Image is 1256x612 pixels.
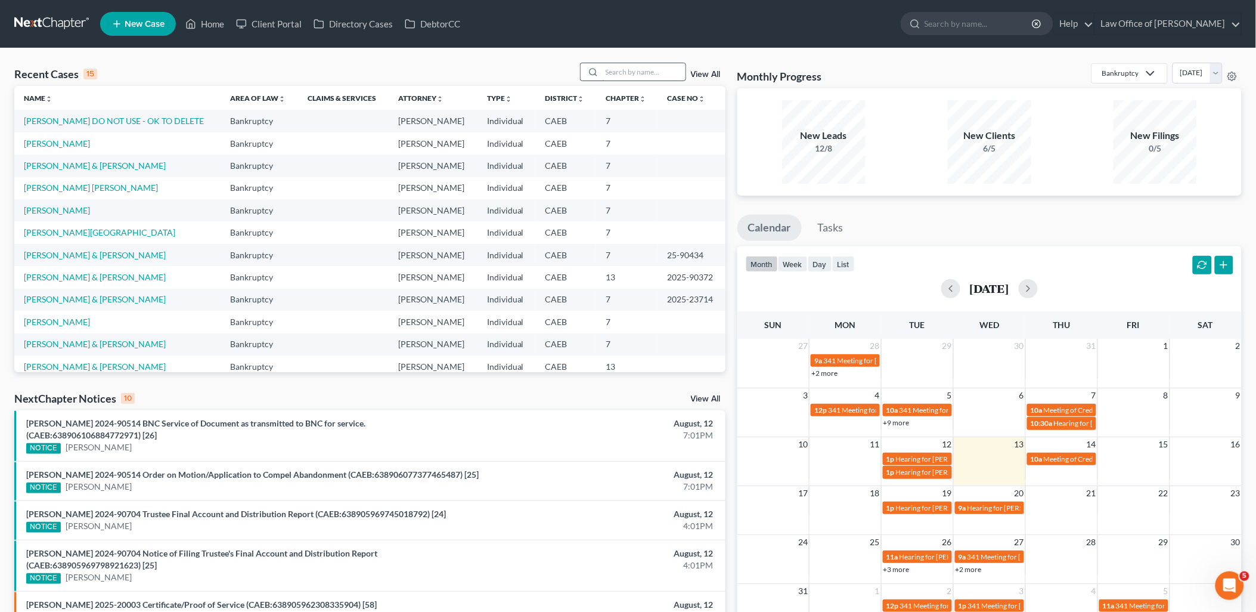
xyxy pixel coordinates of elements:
[1095,13,1241,35] a: Law Office of [PERSON_NAME]
[24,317,90,327] a: [PERSON_NAME]
[221,221,298,243] td: Bankruptcy
[477,333,535,356] td: Individual
[1054,419,1147,428] span: Hearing for [PERSON_NAME]
[26,599,377,610] a: [PERSON_NAME] 2025-20003 Certificate/Proof of Service (CAEB:638905962308335904) [58]
[967,503,1124,512] span: Hearing for [PERSON_NAME] & [PERSON_NAME]
[535,333,596,356] td: CAEB
[399,94,444,103] a: Attorneyunfold_more
[869,535,881,549] span: 25
[221,356,298,378] td: Bankruptcy
[886,503,895,512] span: 1p
[814,406,827,415] span: 12p
[535,132,596,154] td: CAEB
[66,571,132,583] a: [PERSON_NAME]
[941,437,953,452] span: 12
[946,584,953,598] span: 2
[941,535,953,549] span: 26
[596,289,658,311] td: 7
[577,95,584,103] i: unfold_more
[121,393,135,404] div: 10
[1215,571,1244,600] iframe: Intercom live chat
[389,356,477,378] td: [PERSON_NAME]
[886,601,899,610] span: 12p
[1230,437,1242,452] span: 16
[1235,339,1242,353] span: 2
[221,333,298,356] td: Bankruptcy
[492,481,714,493] div: 7:01PM
[477,221,535,243] td: Individual
[832,256,855,272] button: list
[389,154,477,177] td: [PERSON_NAME]
[66,441,132,453] a: [PERSON_NAME]
[278,95,286,103] i: unfold_more
[658,244,725,266] td: 25-90434
[797,437,809,452] span: 10
[492,560,714,571] div: 4:01PM
[24,294,166,304] a: [PERSON_NAME] & [PERSON_NAME]
[1090,584,1097,598] span: 4
[477,356,535,378] td: Individual
[737,69,822,84] h3: Monthly Progress
[596,132,658,154] td: 7
[925,13,1034,35] input: Search by name...
[596,244,658,266] td: 7
[26,573,61,584] div: NOTICE
[24,227,175,237] a: [PERSON_NAME][GEOGRAPHIC_DATA]
[492,508,714,520] div: August, 12
[83,69,97,79] div: 15
[874,584,881,598] span: 1
[900,601,1057,610] span: 341 Meeting for Cariss Milano & [PERSON_NAME]
[535,289,596,311] td: CAEB
[807,215,854,241] a: Tasks
[230,13,308,35] a: Client Portal
[886,406,898,415] span: 10a
[535,177,596,199] td: CAEB
[814,356,822,365] span: 9a
[477,244,535,266] td: Individual
[782,143,866,154] div: 12/8
[24,183,158,193] a: [PERSON_NAME] [PERSON_NAME]
[808,256,832,272] button: day
[1013,535,1025,549] span: 27
[823,356,994,365] span: 341 Meeting for [PERSON_NAME] & [PERSON_NAME]
[535,154,596,177] td: CAEB
[1114,143,1197,154] div: 0/5
[778,256,808,272] button: week
[596,177,658,199] td: 7
[505,95,512,103] i: unfold_more
[869,437,881,452] span: 11
[535,244,596,266] td: CAEB
[24,94,52,103] a: Nameunfold_more
[298,86,389,110] th: Claims & Services
[606,94,646,103] a: Chapterunfold_more
[221,244,298,266] td: Bankruptcy
[1162,584,1170,598] span: 5
[24,250,166,260] a: [PERSON_NAME] & [PERSON_NAME]
[308,13,399,35] a: Directory Cases
[477,177,535,199] td: Individual
[26,469,479,480] a: [PERSON_NAME] 2024-90514 Order on Motion/Application to Compel Abandonment (CAEB:6389060773774654...
[389,177,477,199] td: [PERSON_NAME]
[1127,320,1140,330] span: Fri
[1044,406,1239,415] span: Meeting of Creditors for [PERSON_NAME] & [PERSON_NAME]
[492,599,714,611] div: August, 12
[24,138,90,149] a: [PERSON_NAME]
[545,94,584,103] a: Districtunfold_more
[1086,339,1097,353] span: 31
[1086,486,1097,500] span: 21
[179,13,230,35] a: Home
[1031,419,1053,428] span: 10:30a
[1054,13,1094,35] a: Help
[535,199,596,221] td: CAEB
[1018,388,1025,403] span: 6
[1090,388,1097,403] span: 7
[26,418,365,440] a: [PERSON_NAME] 2024-90514 BNC Service of Document as transmitted to BNC for service. (CAEB:6389061...
[1013,437,1025,452] span: 13
[24,339,166,349] a: [PERSON_NAME] & [PERSON_NAME]
[869,339,881,353] span: 28
[691,395,721,403] a: View All
[797,535,809,549] span: 24
[399,13,466,35] a: DebtorCC
[802,388,809,403] span: 3
[1162,339,1170,353] span: 1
